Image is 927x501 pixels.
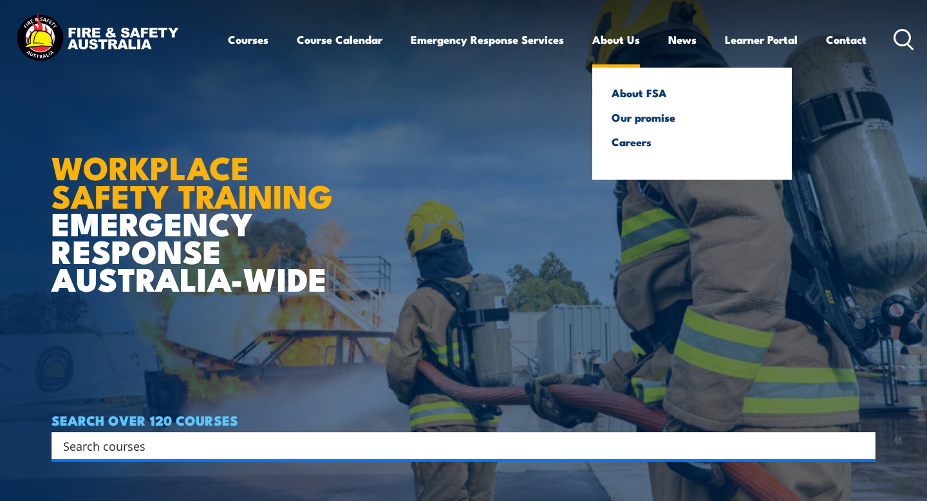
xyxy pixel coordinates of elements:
img: tab_domain_overview_orange.svg [35,75,45,85]
a: Learner Portal [725,23,798,57]
div: Domain Overview [49,76,115,84]
div: v 4.0.25 [36,21,63,31]
img: tab_keywords_by_traffic_grey.svg [128,75,138,85]
div: Keywords by Traffic [142,76,217,84]
button: Search magnifier button [853,437,871,455]
div: Domain: [DOMAIN_NAME] [33,33,142,44]
a: About Us [592,23,640,57]
a: Contact [826,23,866,57]
a: Courses [228,23,268,57]
img: logo_orange.svg [21,21,31,31]
a: Course Calendar [297,23,382,57]
a: Our promise [612,111,772,123]
a: News [668,23,697,57]
h1: EMERGENCY RESPONSE AUSTRALIA-WIDE [51,120,366,292]
a: About FSA [612,87,772,99]
a: Careers [612,136,772,147]
a: Emergency Response Services [411,23,564,57]
input: Search input [63,436,847,455]
form: Search form [66,437,850,455]
img: website_grey.svg [21,33,31,44]
strong: WORKPLACE SAFETY TRAINING [51,142,333,219]
h4: SEARCH OVER 120 COURSES [51,413,876,427]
